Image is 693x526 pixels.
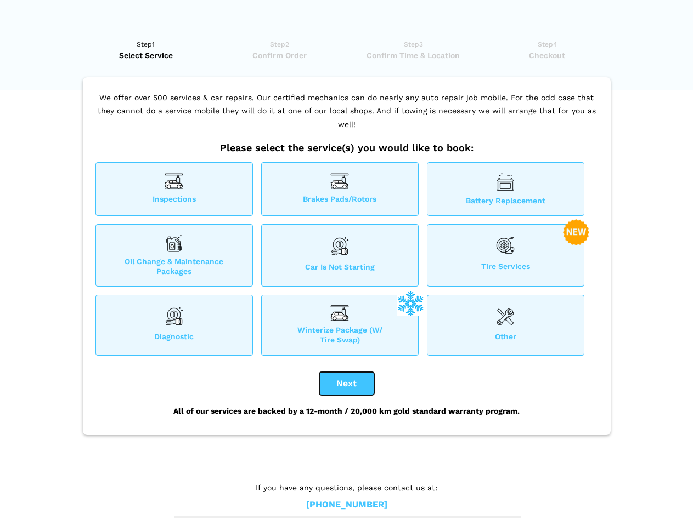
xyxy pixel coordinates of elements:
span: Winterize Package (W/ Tire Swap) [262,325,418,345]
span: Inspections [96,194,252,205]
span: Other [427,331,584,345]
p: We offer over 500 services & car repairs. Our certified mechanics can do nearly any auto repair j... [93,91,601,142]
p: If you have any questions, please contact us at: [174,482,520,494]
span: Tire Services [427,261,584,276]
a: Step4 [484,39,611,61]
span: Oil Change & Maintenance Packages [96,256,252,276]
div: All of our services are backed by a 12-month / 20,000 km gold standard warranty program. [93,395,601,427]
span: Select Service [83,50,210,61]
h2: Please select the service(s) you would like to book: [93,142,601,154]
a: [PHONE_NUMBER] [306,499,387,511]
span: Battery Replacement [427,196,584,205]
span: Brakes Pads/Rotors [262,194,418,205]
img: new-badge-2-48.png [563,219,589,245]
button: Next [319,372,374,395]
span: Car is not starting [262,262,418,276]
span: Confirm Order [216,50,343,61]
img: winterize-icon_1.png [397,290,424,316]
a: Step2 [216,39,343,61]
span: Checkout [484,50,611,61]
a: Step1 [83,39,210,61]
span: Confirm Time & Location [350,50,477,61]
a: Step3 [350,39,477,61]
span: Diagnostic [96,331,252,345]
